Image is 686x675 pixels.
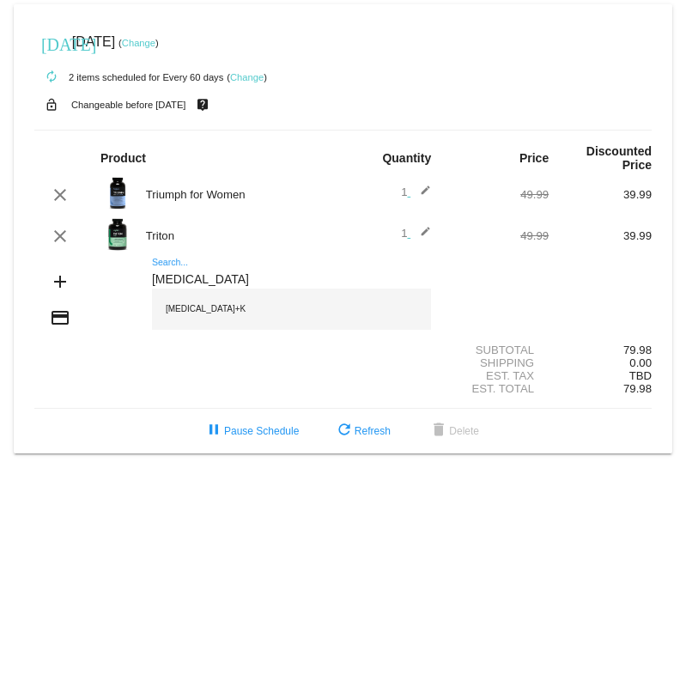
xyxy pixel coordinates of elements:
[100,176,135,210] img: updated-4.8-triumph-female.png
[100,151,146,165] strong: Product
[203,421,224,441] mat-icon: pause
[623,382,652,395] span: 79.98
[415,416,493,447] button: Delete
[122,38,155,48] a: Change
[428,421,449,441] mat-icon: delete
[549,229,652,242] div: 39.99
[227,72,267,82] small: ( )
[446,188,549,201] div: 49.99
[152,273,431,287] input: Search...
[50,307,70,328] mat-icon: credit_card
[446,382,549,395] div: Est. Total
[50,185,70,205] mat-icon: clear
[446,356,549,369] div: Shipping
[446,369,549,382] div: Est. Tax
[410,226,431,246] mat-icon: edit
[152,289,431,330] div: [MEDICAL_DATA]+K
[137,229,343,242] div: Triton
[549,344,652,356] div: 79.98
[334,425,391,437] span: Refresh
[446,229,549,242] div: 49.99
[428,425,479,437] span: Delete
[446,344,549,356] div: Subtotal
[41,94,62,116] mat-icon: lock_open
[203,425,299,437] span: Pause Schedule
[334,421,355,441] mat-icon: refresh
[50,271,70,292] mat-icon: add
[549,188,652,201] div: 39.99
[137,188,343,201] div: Triumph for Women
[34,72,223,82] small: 2 items scheduled for Every 60 days
[41,33,62,53] mat-icon: [DATE]
[410,185,431,205] mat-icon: edit
[320,416,404,447] button: Refresh
[192,94,213,116] mat-icon: live_help
[629,356,652,369] span: 0.00
[118,38,159,48] small: ( )
[100,217,135,252] img: Image-1-Carousel-Triton-Transp.png
[71,100,186,110] small: Changeable before [DATE]
[230,72,264,82] a: Change
[382,151,431,165] strong: Quantity
[41,67,62,88] mat-icon: autorenew
[519,151,549,165] strong: Price
[190,416,313,447] button: Pause Schedule
[586,144,652,172] strong: Discounted Price
[401,185,431,198] span: 1
[50,226,70,246] mat-icon: clear
[629,369,652,382] span: TBD
[401,227,431,240] span: 1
